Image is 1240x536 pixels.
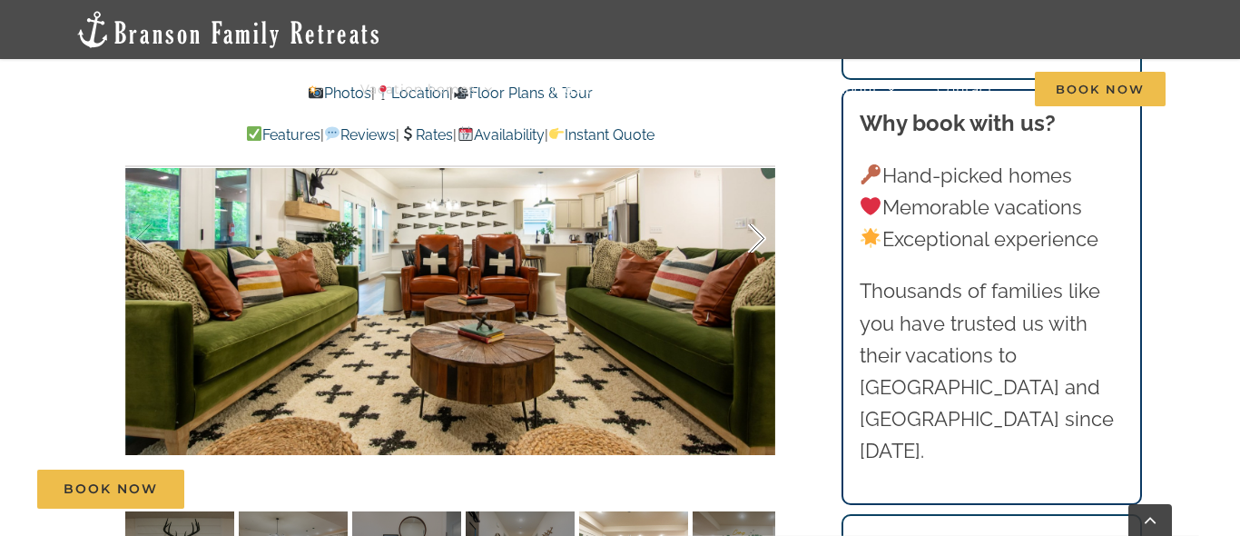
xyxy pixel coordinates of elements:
[860,160,1125,256] p: Hand-picked homes Memorable vacations Exceptional experience
[835,83,879,95] span: About
[683,59,794,118] a: Deals & More
[399,126,453,144] a: Rates
[400,126,415,141] img: 💲
[861,228,881,248] img: 🌟
[549,126,564,141] img: 👉
[860,275,1125,467] p: Thousands of families like you have trusted us with their vacations to [GEOGRAPHIC_DATA] and [GEO...
[861,164,881,184] img: 🔑
[37,470,184,509] a: Book Now
[937,83,994,95] span: Contact
[458,126,473,141] img: 📆
[125,124,775,147] p: | | | |
[247,126,261,141] img: ✅
[325,126,340,141] img: 💬
[534,83,625,95] span: Things to do
[534,59,642,118] a: Things to do
[861,196,881,216] img: ❤️
[683,83,777,95] span: Deals & More
[246,126,320,144] a: Features
[360,59,1166,118] nav: Main Menu Sticky
[360,83,476,95] span: Vacation homes
[835,59,896,118] a: About
[324,126,396,144] a: Reviews
[360,59,493,118] a: Vacation homes
[860,107,1125,140] h3: Why book with us?
[1035,72,1166,106] span: Book Now
[64,481,158,497] span: Book Now
[548,126,654,144] a: Instant Quote
[937,59,994,118] a: Contact
[74,9,382,50] img: Branson Family Retreats Logo
[457,126,544,144] a: Availability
